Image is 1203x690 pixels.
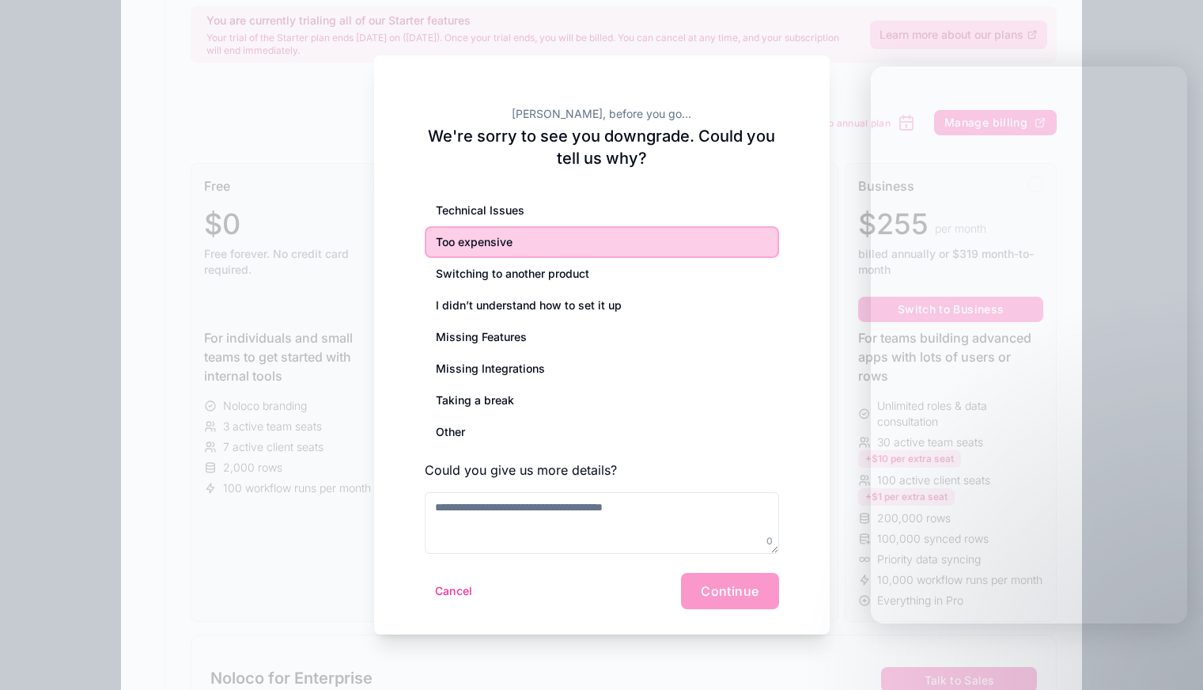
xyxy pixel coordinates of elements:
[425,578,483,604] button: Cancel
[425,461,779,480] h3: Could you give us more details?
[425,195,779,226] div: Technical Issues
[871,66,1187,624] iframe: Intercom live chat
[425,125,779,169] h2: We're sorry to see you downgrade. Could you tell us why?
[425,226,779,258] div: Too expensive
[425,106,779,122] h2: [PERSON_NAME], before you go...
[1149,636,1187,674] iframe: Intercom live chat
[425,321,779,353] div: Missing Features
[425,290,779,321] div: I didn’t understand how to set it up
[425,416,779,448] div: Other
[425,385,779,416] div: Taking a break
[425,353,779,385] div: Missing Integrations
[425,258,779,290] div: Switching to another product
